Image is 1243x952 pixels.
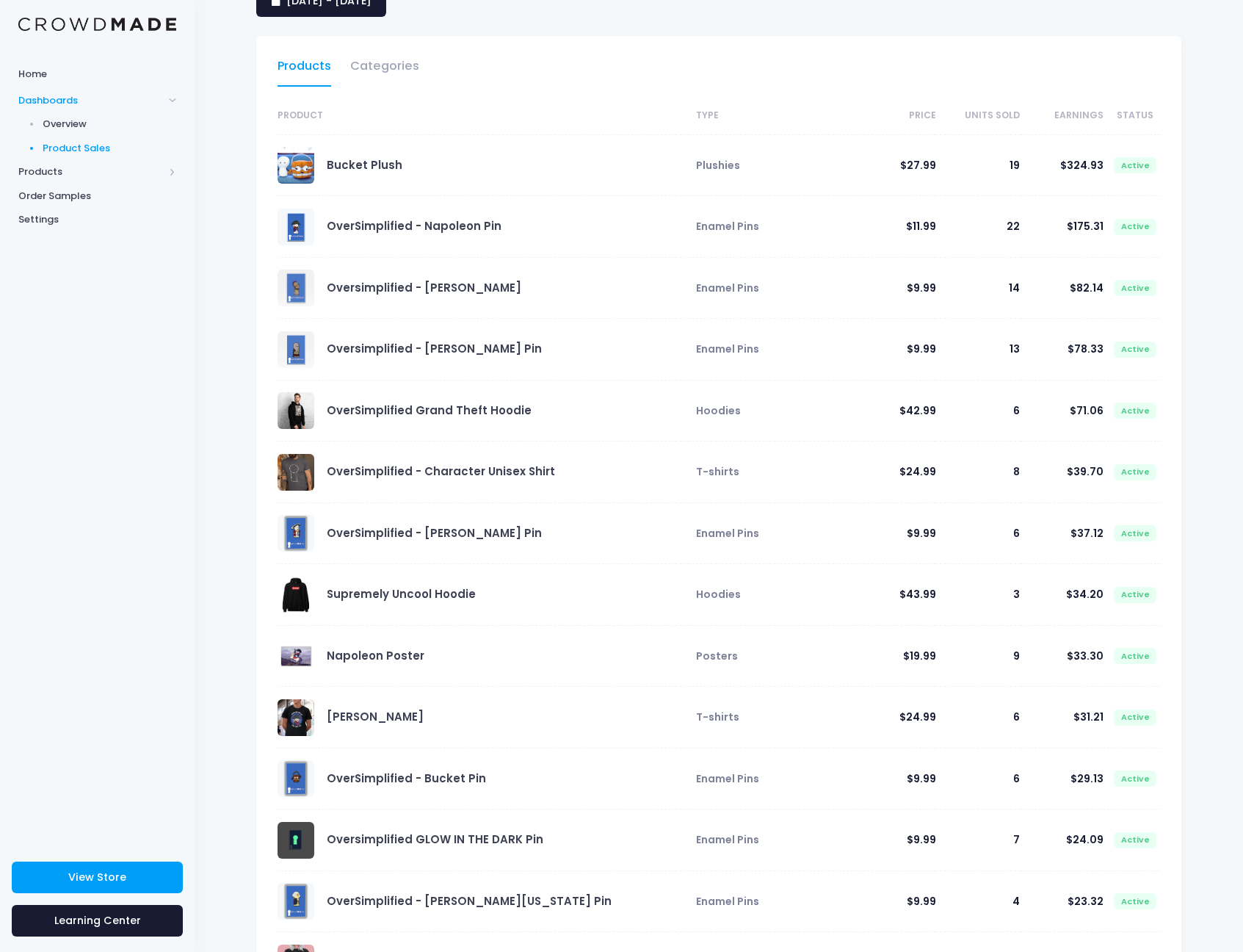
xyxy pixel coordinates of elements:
[1114,157,1156,173] span: Active
[696,894,759,909] span: Enamel Pins
[906,219,936,234] span: $11.99
[1070,526,1104,541] span: $37.12
[1010,342,1020,356] span: 13
[1020,97,1104,135] th: Earnings: activate to sort column ascending
[899,403,936,418] span: $42.99
[907,281,936,295] span: $9.99
[1067,464,1104,479] span: $39.70
[18,93,164,108] span: Dashboards
[1070,281,1104,295] span: $82.14
[12,862,183,893] a: View Store
[696,219,759,234] span: Enamel Pins
[1013,771,1020,786] span: 6
[696,464,739,479] span: T-shirts
[350,53,419,87] a: Categories
[907,526,936,541] span: $9.99
[54,913,141,928] span: Learning Center
[327,525,542,541] a: OverSimplified - [PERSON_NAME] Pin
[18,212,176,227] span: Settings
[907,771,936,786] span: $9.99
[12,905,183,937] a: Learning Center
[1114,464,1156,480] span: Active
[1114,648,1156,664] span: Active
[327,218,501,234] a: OverSimplified - Napoleon Pin
[1013,403,1020,418] span: 6
[18,189,176,203] span: Order Samples
[1013,832,1020,847] span: 7
[1067,219,1104,234] span: $175.31
[903,649,936,663] span: $19.99
[1114,832,1156,848] span: Active
[1012,894,1020,909] span: 4
[1114,710,1156,726] span: Active
[1009,281,1020,295] span: 14
[1010,158,1020,173] span: 19
[1007,219,1020,234] span: 22
[899,710,936,724] span: $24.99
[696,526,759,541] span: Enamel Pins
[696,771,759,786] span: Enamel Pins
[689,97,852,135] th: Type: activate to sort column ascending
[327,648,424,663] a: Napoleon Poster
[18,165,164,179] span: Products
[1114,403,1156,419] span: Active
[1068,342,1104,356] span: $78.33
[907,342,936,356] span: $9.99
[327,709,424,724] a: [PERSON_NAME]
[1114,342,1156,358] span: Active
[327,157,402,173] a: Bucket Plush
[1114,525,1156,541] span: Active
[899,587,936,602] span: $43.99
[1114,280,1156,296] span: Active
[907,894,936,909] span: $9.99
[43,117,177,131] span: Overview
[327,403,532,418] a: OverSimplified Grand Theft Hoodie
[43,141,177,156] span: Product Sales
[1070,403,1104,418] span: $71.06
[327,832,543,847] a: Oversimplified GLOW IN THE DARK Pin
[899,464,936,479] span: $24.99
[1067,649,1104,663] span: $33.30
[900,158,936,173] span: $27.99
[327,464,555,479] a: OverSimplified - Character Unisex Shirt
[1013,587,1020,602] span: 3
[18,67,176,82] span: Home
[327,341,542,356] a: Oversimplified - [PERSON_NAME] Pin
[852,97,936,135] th: Price: activate to sort column ascending
[1060,158,1104,173] span: $324.93
[696,710,739,724] span: T-shirts
[1068,894,1104,909] span: $23.32
[1104,97,1160,135] th: Status: activate to sort column ascending
[327,893,612,909] a: OverSimplified - [PERSON_NAME][US_STATE] Pin
[696,281,759,295] span: Enamel Pins
[696,649,738,663] span: Posters
[696,832,759,847] span: Enamel Pins
[696,158,740,173] span: Plushies
[1114,219,1156,235] span: Active
[1066,587,1104,602] span: $34.20
[1066,832,1104,847] span: $24.09
[907,832,936,847] span: $9.99
[278,53,331,87] a: Products
[1013,710,1020,724] span: 6
[68,870,126,884] span: View Store
[936,97,1020,135] th: Units Sold: activate to sort column ascending
[696,587,741,602] span: Hoodies
[1114,587,1156,603] span: Active
[18,18,176,32] img: Logo
[1114,771,1156,787] span: Active
[1013,464,1020,479] span: 8
[1013,526,1020,541] span: 6
[327,586,476,602] a: Supremely Uncool Hoodie
[696,342,759,356] span: Enamel Pins
[1073,710,1104,724] span: $31.21
[1114,893,1156,909] span: Active
[327,771,486,786] a: OverSimplified - Bucket Pin
[1013,649,1020,663] span: 9
[278,97,689,135] th: Product: activate to sort column ascending
[696,403,741,418] span: Hoodies
[327,280,521,295] a: Oversimplified - [PERSON_NAME]
[1070,771,1104,786] span: $29.13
